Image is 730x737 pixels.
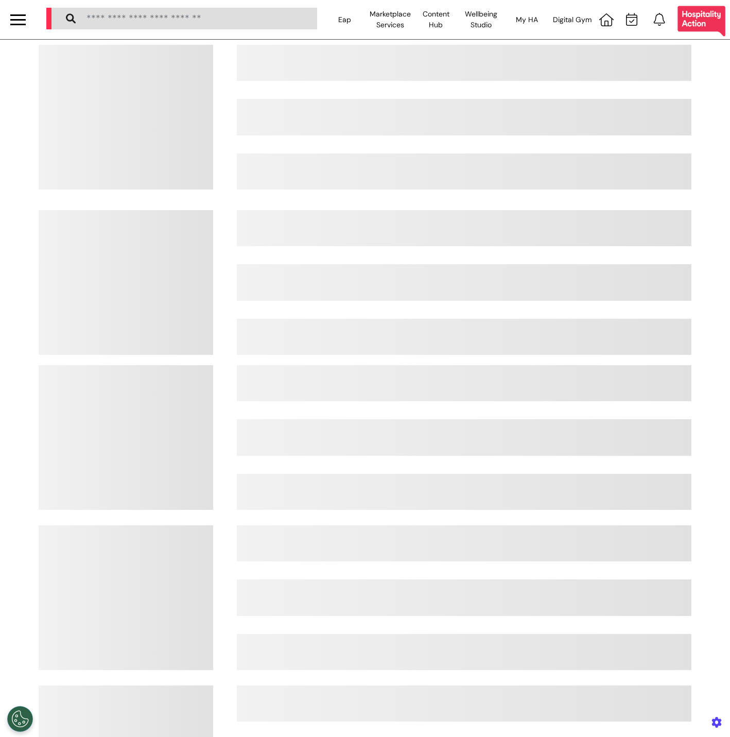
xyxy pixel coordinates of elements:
[550,5,595,34] div: Digital Gym
[413,5,458,34] div: Content Hub
[368,5,413,34] div: Marketplace Services
[7,706,33,732] button: Open Preferences
[322,5,368,34] div: Eap
[504,5,549,34] div: My HA
[459,5,504,34] div: Wellbeing Studio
